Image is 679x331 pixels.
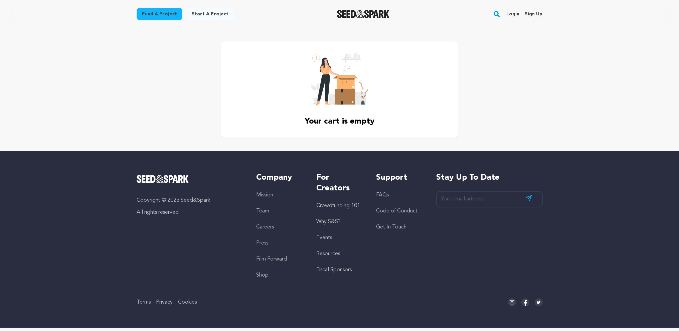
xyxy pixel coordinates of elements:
[137,208,243,216] p: All rights reserved
[137,8,182,20] a: Fund a project
[316,251,340,257] a: Resources
[256,224,274,230] a: Careers
[436,172,543,183] h5: Stay up to date
[178,300,197,305] a: Cookies
[376,208,417,214] a: Code of Conduct
[376,172,422,183] h5: Support
[376,224,406,230] a: Get In Touch
[436,191,543,207] input: Your email address
[316,203,360,208] a: Crowdfunding 101
[232,116,447,127] p: Your cart is empty
[137,175,243,183] a: Seed&Spark Homepage
[316,172,363,194] h5: For Creators
[525,9,542,19] a: Sign up
[256,208,269,214] a: Team
[256,240,268,246] a: Press
[506,9,519,19] a: Login
[316,267,352,273] a: Fiscal Sponsors
[137,175,189,183] img: Seed&Spark Logo
[316,235,332,240] a: Events
[311,52,368,106] img: Seed&Spark Rafiki Image
[376,192,389,198] a: FAQs
[256,273,269,278] a: Shop
[137,300,151,305] a: Terms
[137,196,243,204] p: Copyright © 2025 Seed&Spark
[186,8,234,20] a: Start a project
[337,10,389,18] img: Seed&Spark Logo Dark Mode
[156,300,173,305] a: Privacy
[256,192,273,198] a: Mission
[256,172,303,183] h5: Company
[256,257,287,262] a: Film Forward
[316,219,341,224] a: Why S&S?
[337,10,389,18] a: Seed&Spark Homepage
